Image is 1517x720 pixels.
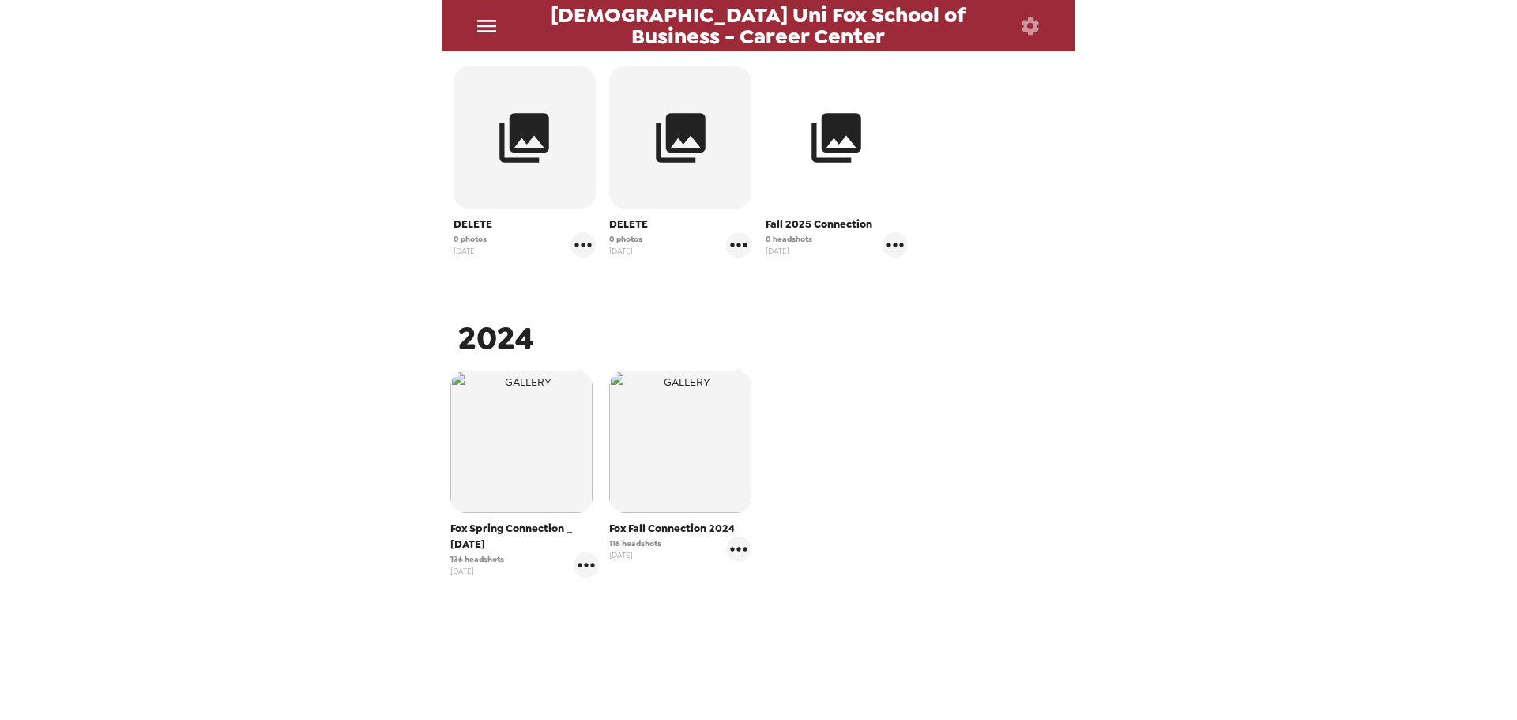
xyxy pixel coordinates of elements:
button: gallery menu [726,537,751,562]
span: Fox Fall Connection 2024 [609,521,751,537]
span: [DEMOGRAPHIC_DATA] Uni Fox School of Business - Career Center [512,5,1004,47]
button: gallery menu [883,232,908,258]
span: 2024 [458,317,534,359]
span: [DATE] [454,245,487,257]
span: [DATE] [450,565,504,577]
span: [DATE] [609,549,661,561]
span: [DATE] [766,245,812,257]
span: [DATE] [609,245,642,257]
span: DELETE [609,217,751,232]
span: 116 headshots [609,537,661,549]
span: 0 headshots [766,233,812,245]
button: gallery menu [574,552,599,578]
span: 0 photos [454,233,487,245]
img: gallery [450,371,593,513]
span: Fall 2025 Connection [766,217,908,232]
span: DELETE [454,217,596,232]
span: 136 headshots [450,553,504,565]
button: gallery menu [570,232,596,258]
img: gallery [609,371,751,513]
button: gallery menu [726,232,751,258]
span: Fox Spring Connection _ [DATE] [450,521,599,552]
span: 0 photos [609,233,642,245]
